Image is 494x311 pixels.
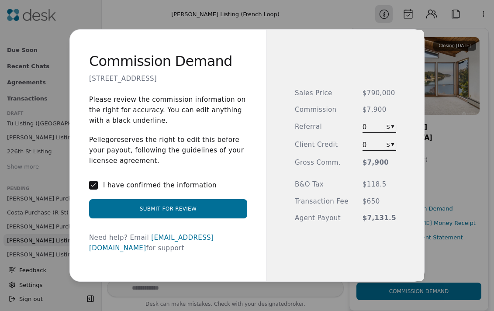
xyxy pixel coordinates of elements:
span: $790,000 [363,88,396,98]
span: Transaction Fee [295,197,349,207]
span: Referral [295,122,349,133]
span: $7,131.5 [363,213,396,223]
span: Client Credit [295,140,349,151]
p: Please review the commission information on the right for accuracy. You can edit anything with a ... [89,94,247,126]
span: $118.5 [363,180,396,190]
div: ▾ [391,121,394,131]
span: $7,900 [363,105,396,115]
span: 0 [363,140,383,150]
span: Commission [295,105,349,115]
button: $ [384,141,396,149]
button: $ [384,123,396,131]
span: $650 [363,197,396,207]
div: ▾ [391,139,394,149]
p: [STREET_ADDRESS] [89,74,157,84]
span: Sales Price [295,88,349,98]
span: B&O Tax [295,180,349,190]
span: 0 [363,122,383,132]
div: Need help? Email [89,232,247,253]
span: Agent Payout [295,213,349,223]
label: I have confirmed the information [103,180,217,190]
a: [EMAIL_ADDRESS][DOMAIN_NAME] [89,234,214,252]
h2: Commission Demand [89,58,232,65]
span: for support [146,244,184,252]
p: Pellego reserves the right to edit this before your payout, following the guidelines of your lice... [89,135,247,166]
button: Submit for Review [89,199,247,218]
span: Gross Comm. [295,158,349,168]
span: $7,900 [363,158,396,168]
